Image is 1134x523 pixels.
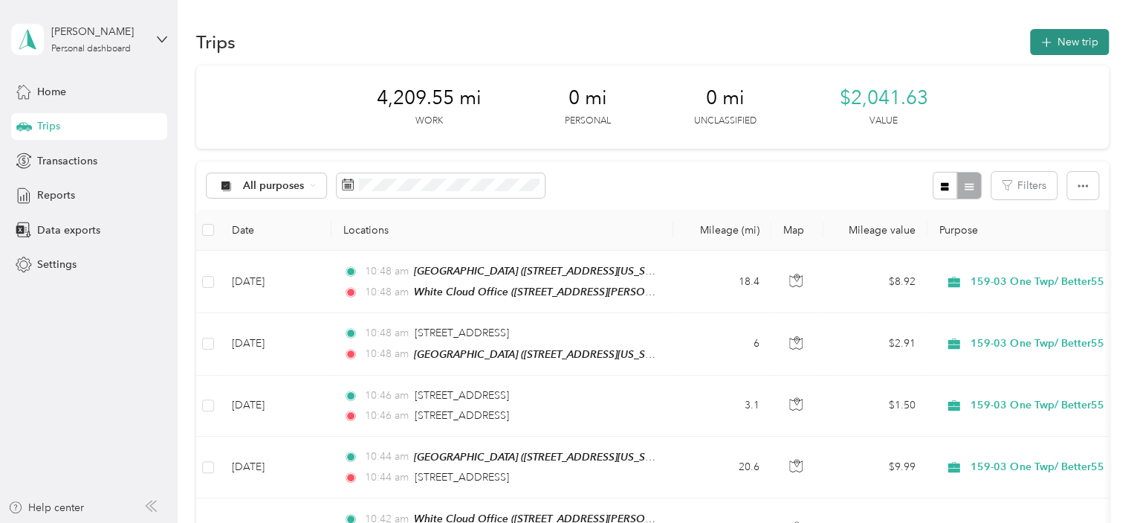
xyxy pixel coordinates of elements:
[364,346,406,362] span: 10:48 am
[414,451,673,463] span: [GEOGRAPHIC_DATA] ([STREET_ADDRESS][US_STATE])
[364,469,408,486] span: 10:44 am
[415,115,443,128] p: Work
[51,24,144,39] div: [PERSON_NAME]
[220,313,331,375] td: [DATE]
[991,172,1057,199] button: Filters
[364,449,406,465] span: 10:44 am
[415,327,509,339] span: [STREET_ADDRESS]
[196,34,236,50] h1: Trips
[220,210,331,251] th: Date
[364,263,406,280] span: 10:48 am
[415,471,509,484] span: [STREET_ADDRESS]
[414,348,673,361] span: [GEOGRAPHIC_DATA] ([STREET_ADDRESS][US_STATE])
[37,257,77,272] span: Settings
[694,115,756,128] p: Unclassified
[673,437,771,498] td: 20.6
[1030,29,1109,55] button: New trip
[823,313,927,375] td: $2.91
[37,118,60,134] span: Trips
[823,437,927,498] td: $9.99
[364,408,408,424] span: 10:46 am
[364,388,408,404] span: 10:46 am
[415,389,509,402] span: [STREET_ADDRESS]
[971,397,1107,414] span: 159-03 One Twp/ Better55
[37,222,100,238] span: Data exports
[220,437,331,498] td: [DATE]
[37,153,97,169] span: Transactions
[220,251,331,313] td: [DATE]
[971,336,1107,352] span: 159-03 One Twp/ Better55
[37,187,75,203] span: Reports
[414,286,747,298] span: White Cloud Office ([STREET_ADDRESS][PERSON_NAME][US_STATE])
[840,86,928,110] span: $2,041.63
[673,313,771,375] td: 6
[673,251,771,313] td: 18.4
[331,210,673,251] th: Locations
[243,181,305,191] span: All purposes
[869,115,898,128] p: Value
[8,500,84,516] button: Help center
[971,274,1107,290] span: 159-03 One Twp/ Better55
[673,210,771,251] th: Mileage (mi)
[971,459,1107,475] span: 159-03 One Twp/ Better55
[823,376,927,437] td: $1.50
[565,115,611,128] p: Personal
[364,325,408,341] span: 10:48 am
[568,86,607,110] span: 0 mi
[377,86,482,110] span: 4,209.55 mi
[415,409,509,422] span: [STREET_ADDRESS]
[364,284,406,301] span: 10:48 am
[37,84,66,100] span: Home
[220,376,331,437] td: [DATE]
[51,45,131,54] div: Personal dashboard
[673,376,771,437] td: 3.1
[1051,440,1134,523] iframe: Everlance-gr Chat Button Frame
[414,265,673,277] span: [GEOGRAPHIC_DATA] ([STREET_ADDRESS][US_STATE])
[823,251,927,313] td: $8.92
[706,86,745,110] span: 0 mi
[823,210,927,251] th: Mileage value
[771,210,823,251] th: Map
